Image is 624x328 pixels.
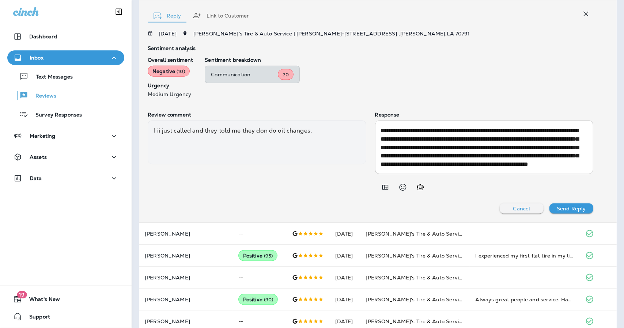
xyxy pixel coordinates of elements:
div: Negative [148,66,190,77]
button: Inbox [7,50,124,65]
div: Positive [238,250,278,261]
span: [PERSON_NAME]'s Tire & Auto Service | [GEOGRAPHIC_DATA] [366,274,526,281]
td: [DATE] [329,289,360,310]
p: Reviews [28,93,56,100]
p: [PERSON_NAME] [145,275,227,281]
p: Dashboard [29,34,57,39]
p: Text Messages [29,74,73,81]
p: [DATE] [159,31,177,37]
span: ( 90 ) [264,297,273,303]
td: -- [232,267,286,289]
p: Inbox [30,55,44,61]
td: [DATE] [329,245,360,267]
p: [PERSON_NAME] [145,253,227,259]
button: Reviews [7,88,124,103]
div: I experienced my first flat tire in my life today! I’m 53 years old today and my husband just so ... [476,252,574,259]
p: Communication [211,72,278,77]
td: [DATE] [329,223,360,245]
button: Marketing [7,129,124,143]
button: Support [7,309,124,324]
span: [PERSON_NAME]'s Tire & Auto Service | Verot [366,252,483,259]
td: [DATE] [329,267,360,289]
span: [PERSON_NAME]'s Tire & Auto Service | [GEOGRAPHIC_DATA] [366,230,526,237]
p: Data [30,175,42,181]
p: [PERSON_NAME] [145,231,227,237]
p: Send Reply [557,206,586,211]
p: Review comment [148,112,366,118]
button: Generate AI response [413,180,428,195]
div: Always great people and service. Havent been there in a couple years and ended up being there 3 t... [476,296,574,303]
div: Positive [238,294,278,305]
button: Dashboard [7,29,124,44]
button: Collapse Sidebar [109,4,129,19]
span: ( 10 ) [177,68,185,75]
span: [PERSON_NAME]'s Tire & Auto Service | [PERSON_NAME] - [STREET_ADDRESS] , [PERSON_NAME] , LA 70791 [193,30,470,37]
p: [PERSON_NAME] [145,297,227,302]
span: 20 [283,72,289,78]
p: Overall sentiment [148,57,193,63]
p: Assets [30,154,47,160]
button: Select an emoji [396,180,410,195]
p: Sentiment analysis [148,45,593,51]
span: 19 [17,291,27,298]
p: Cancel [513,206,530,211]
button: 19What's New [7,292,124,306]
p: [PERSON_NAME] [145,319,227,324]
p: Survey Responses [28,112,82,119]
button: Cancel [500,203,544,214]
span: [PERSON_NAME]'s Tire & Auto Service | [GEOGRAPHIC_DATA] [366,296,526,303]
p: Response [375,112,594,118]
button: Add in a premade template [378,180,393,195]
span: What's New [22,296,60,305]
button: Text Messages [7,69,124,84]
span: Support [22,314,50,323]
button: Send Reply [549,203,593,214]
p: Urgency [148,83,193,88]
div: I ii just called and they told me they don do oil changes, [148,121,366,164]
span: [PERSON_NAME]'s Tire & Auto Service | [GEOGRAPHIC_DATA] [366,318,526,325]
p: Sentiment breakdown [205,57,593,63]
button: Assets [7,150,124,164]
button: Link to Customer [187,3,255,29]
button: Survey Responses [7,107,124,122]
td: -- [232,223,286,245]
span: ( 95 ) [264,253,273,259]
p: Marketing [30,133,55,139]
button: Reply [148,3,187,29]
p: Medium Urgency [148,91,193,97]
button: Data [7,171,124,186]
